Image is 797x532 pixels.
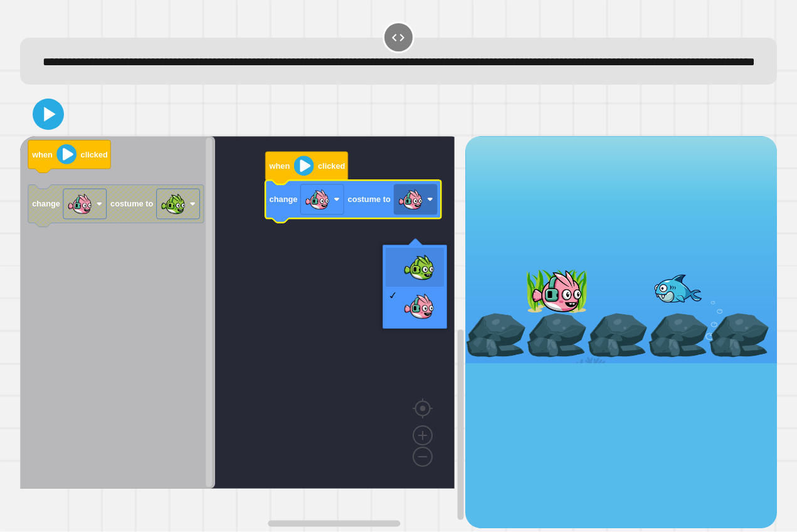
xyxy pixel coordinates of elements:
img: PinkFish [403,290,435,322]
text: costume to [347,195,390,205]
text: when [31,150,53,159]
text: clicked [318,161,345,171]
text: when [268,161,290,171]
img: GreenFish [403,252,435,283]
div: Blockly Workspace [20,136,465,528]
text: clicked [80,150,107,159]
text: costume to [110,199,153,209]
text: change [269,195,297,205]
text: change [32,199,60,209]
